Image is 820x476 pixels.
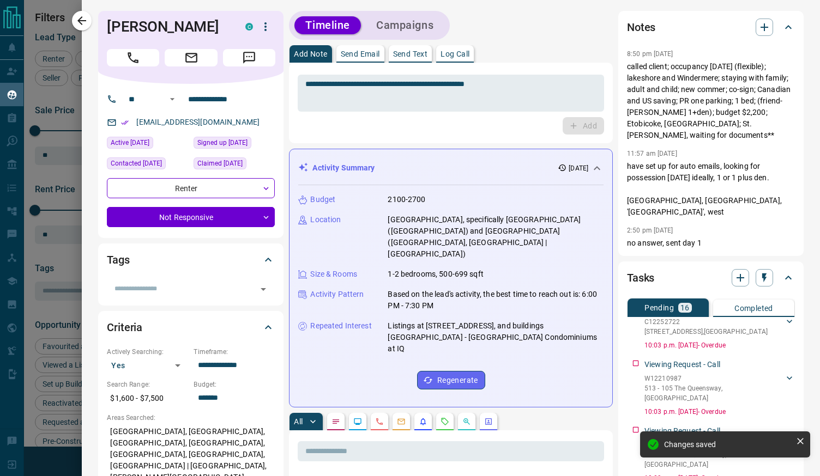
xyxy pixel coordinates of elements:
[197,158,243,169] span: Claimed [DATE]
[197,137,248,148] span: Signed up [DATE]
[627,227,673,234] p: 2:50 pm [DATE]
[393,50,428,58] p: Send Text
[294,50,327,58] p: Add Note
[627,61,795,141] p: called client; occupancy [DATE] (flexible); lakeshore and Windermere; staying with family; adult ...
[107,251,129,268] h2: Tags
[136,118,260,126] a: [EMAIL_ADDRESS][DOMAIN_NAME]
[312,162,375,174] p: Activity Summary
[310,320,371,332] p: Repeated Interest
[484,417,493,426] svg: Agent Actions
[388,194,425,205] p: 2100-2700
[310,194,335,205] p: Budget
[294,418,303,425] p: All
[644,371,795,405] div: W12210987513 - 105 The Queensway,[GEOGRAPHIC_DATA]
[107,49,159,66] span: Call
[734,304,773,312] p: Completed
[441,50,469,58] p: Log Call
[569,163,588,173] p: [DATE]
[644,315,795,339] div: C12252722[STREET_ADDRESS],[GEOGRAPHIC_DATA]
[107,314,275,340] div: Criteria
[644,340,795,350] p: 10:03 p.m. [DATE] - Overdue
[107,389,188,407] p: $1,600 - $7,500
[107,380,188,389] p: Search Range:
[245,23,253,30] div: condos.ca
[627,269,654,286] h2: Tasks
[388,289,604,312] p: Based on the lead's activity, the best time to reach out is: 6:00 PM - 7:30 PM
[310,289,364,300] p: Activity Pattern
[388,214,604,260] p: [GEOGRAPHIC_DATA], specifically [GEOGRAPHIC_DATA] ([GEOGRAPHIC_DATA]) and [GEOGRAPHIC_DATA] ([GEO...
[166,93,179,106] button: Open
[107,178,275,198] div: Renter
[644,407,795,417] p: 10:03 p.m. [DATE] - Overdue
[680,304,690,312] p: 16
[298,158,604,178] div: Activity Summary[DATE]
[194,380,275,389] p: Budget:
[107,157,188,173] div: Tue Aug 12 2025
[107,347,188,357] p: Actively Searching:
[107,357,188,374] div: Yes
[107,207,275,227] div: Not Responsive
[388,268,483,280] p: 1-2 bedrooms, 500-699 sqft
[310,268,357,280] p: Size & Rooms
[353,417,362,426] svg: Lead Browsing Activity
[111,137,149,148] span: Active [DATE]
[223,49,275,66] span: Message
[627,161,795,218] p: have set up for auto emails, looking for possession [DATE] ideally, 1 or 1 plus den. [GEOGRAPHIC_...
[341,50,380,58] p: Send Email
[664,440,792,449] div: Changes saved
[441,417,449,426] svg: Requests
[644,374,784,383] p: W12210987
[644,383,784,403] p: 513 - 105 The Queensway , [GEOGRAPHIC_DATA]
[388,320,604,355] p: Listings at [STREET_ADDRESS], and buildings [GEOGRAPHIC_DATA] - [GEOGRAPHIC_DATA] Condominiums at IQ
[256,282,271,297] button: Open
[107,18,229,35] h1: [PERSON_NAME]
[417,371,485,389] button: Regenerate
[111,158,162,169] span: Contacted [DATE]
[194,347,275,357] p: Timeframe:
[107,137,188,152] div: Tue Aug 12 2025
[294,16,361,34] button: Timeline
[331,417,340,426] svg: Notes
[107,413,275,423] p: Areas Searched:
[462,417,471,426] svg: Opportunities
[627,19,655,36] h2: Notes
[365,16,444,34] button: Campaigns
[627,50,673,58] p: 8:50 pm [DATE]
[165,49,217,66] span: Email
[310,214,341,225] p: Location
[375,417,384,426] svg: Calls
[627,265,795,291] div: Tasks
[121,119,129,126] svg: Email Verified
[627,150,677,157] p: 11:57 am [DATE]
[107,247,275,273] div: Tags
[644,359,720,370] p: Viewing Request - Call
[194,157,275,173] div: Mon Aug 11 2025
[644,425,720,437] p: Viewing Request - Call
[644,304,674,312] p: Pending
[397,417,406,426] svg: Emails
[644,317,768,327] p: C12252722
[627,237,795,249] p: no answer, sent day 1
[627,14,795,40] div: Notes
[194,137,275,152] div: Sat Aug 02 2025
[107,319,142,336] h2: Criteria
[419,417,427,426] svg: Listing Alerts
[644,327,768,337] p: [STREET_ADDRESS] , [GEOGRAPHIC_DATA]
